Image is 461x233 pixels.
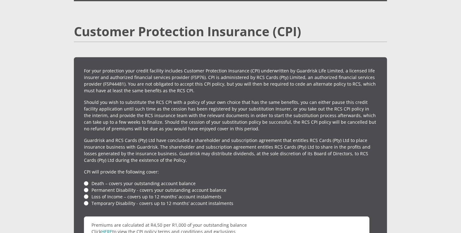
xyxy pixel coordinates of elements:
li: Loss of Income – covers up to 12 months’ account instalments [84,193,377,200]
p: CPI will provide the following cover: [84,168,377,175]
p: Should you wish to substitute the RCS CPI with a policy of your own choice that has the same bene... [84,99,377,132]
p: For your protection your credit facility includes Customer Protection Insurance (CPI) underwritte... [84,67,377,94]
li: Death – covers your outstanding account balance [84,180,377,187]
h2: Customer Protection Insurance (CPI) [74,24,387,39]
li: Permanent Disability - covers your outstanding account balance [84,187,377,193]
p: Guardrisk and RCS Cards (Pty) Ltd have concluded a shareholder and subscription agreement that en... [84,137,377,163]
li: Temporary Disability - covers up to 12 months’ account instalments [84,200,377,207]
